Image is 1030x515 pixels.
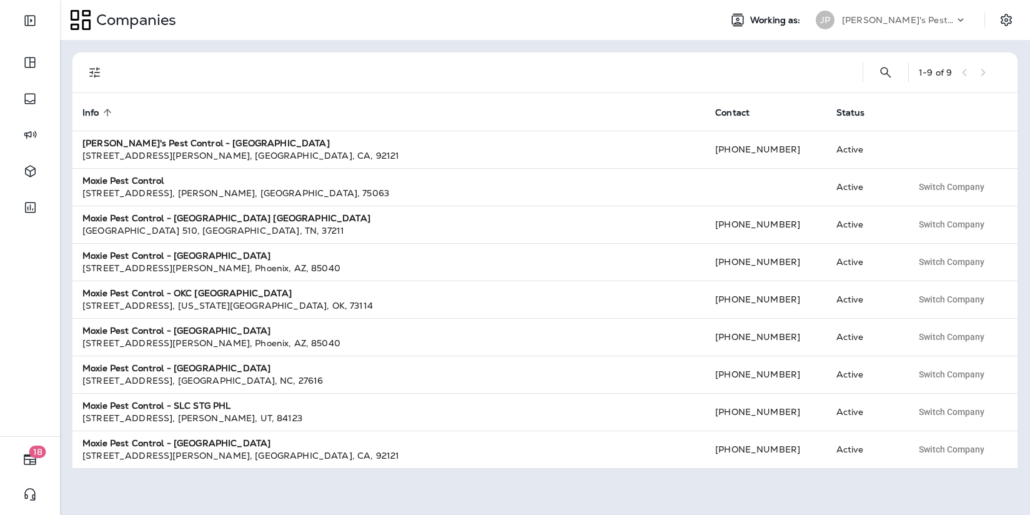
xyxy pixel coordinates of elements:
span: Working as: [750,15,803,26]
button: Switch Company [912,365,991,384]
span: Info [82,107,99,118]
button: Filters [82,60,107,85]
span: Switch Company [919,182,984,191]
strong: Moxie Pest Control - SLC STG PHL [82,400,230,411]
span: Switch Company [919,332,984,341]
td: Active [826,243,903,281]
div: [GEOGRAPHIC_DATA] 510 , [GEOGRAPHIC_DATA] , TN , 37211 [82,224,695,237]
td: Active [826,356,903,393]
div: [STREET_ADDRESS] , [PERSON_NAME] , UT , 84123 [82,412,695,424]
button: Switch Company [912,327,991,346]
button: Expand Sidebar [12,8,47,33]
strong: Moxie Pest Control - [GEOGRAPHIC_DATA] [82,250,270,261]
p: [PERSON_NAME]'s Pest Control - [GEOGRAPHIC_DATA] [842,15,954,25]
button: Switch Company [912,177,991,196]
td: [PHONE_NUMBER] [705,318,826,356]
button: Settings [995,9,1018,31]
td: [PHONE_NUMBER] [705,243,826,281]
button: Switch Company [912,215,991,234]
strong: Moxie Pest Control - [GEOGRAPHIC_DATA] [82,362,270,374]
span: Status [836,107,881,118]
strong: Moxie Pest Control - OKC [GEOGRAPHIC_DATA] [82,287,292,299]
strong: Moxie Pest Control - [GEOGRAPHIC_DATA] [GEOGRAPHIC_DATA] [82,212,370,224]
div: 1 - 9 of 9 [919,67,952,77]
button: Switch Company [912,440,991,459]
span: Info [82,107,116,118]
strong: Moxie Pest Control - [GEOGRAPHIC_DATA] [82,437,270,449]
td: [PHONE_NUMBER] [705,206,826,243]
td: Active [826,431,903,468]
strong: [PERSON_NAME]'s Pest Control - [GEOGRAPHIC_DATA] [82,137,330,149]
td: Active [826,131,903,168]
td: Active [826,168,903,206]
strong: Moxie Pest Control - [GEOGRAPHIC_DATA] [82,325,270,336]
td: [PHONE_NUMBER] [705,131,826,168]
div: [STREET_ADDRESS][PERSON_NAME] , Phoenix , AZ , 85040 [82,337,695,349]
button: Switch Company [912,402,991,421]
td: Active [826,206,903,243]
button: Switch Company [912,252,991,271]
span: Switch Company [919,407,984,416]
div: [STREET_ADDRESS][PERSON_NAME] , [GEOGRAPHIC_DATA] , CA , 92121 [82,149,695,162]
div: [STREET_ADDRESS] , [GEOGRAPHIC_DATA] , NC , 27616 [82,374,695,387]
button: Search Companies [873,60,898,85]
span: Switch Company [919,445,984,454]
span: Contact [715,107,750,118]
div: [STREET_ADDRESS] , [US_STATE][GEOGRAPHIC_DATA] , OK , 73114 [82,299,695,312]
div: [STREET_ADDRESS][PERSON_NAME] , [GEOGRAPHIC_DATA] , CA , 92121 [82,449,695,462]
span: Status [836,107,865,118]
span: Switch Company [919,295,984,304]
p: Companies [91,11,176,29]
span: Contact [715,107,766,118]
button: Switch Company [912,290,991,309]
td: [PHONE_NUMBER] [705,431,826,468]
div: [STREET_ADDRESS][PERSON_NAME] , Phoenix , AZ , 85040 [82,262,695,274]
div: JP [816,11,834,29]
td: [PHONE_NUMBER] [705,393,826,431]
strong: Moxie Pest Control [82,175,164,186]
td: Active [826,393,903,431]
button: 18 [12,447,47,472]
span: Switch Company [919,220,984,229]
td: Active [826,318,903,356]
div: [STREET_ADDRESS] , [PERSON_NAME] , [GEOGRAPHIC_DATA] , 75063 [82,187,695,199]
td: [PHONE_NUMBER] [705,356,826,393]
span: Switch Company [919,370,984,379]
td: Active [826,281,903,318]
span: 18 [29,446,46,458]
span: Switch Company [919,257,984,266]
td: [PHONE_NUMBER] [705,281,826,318]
